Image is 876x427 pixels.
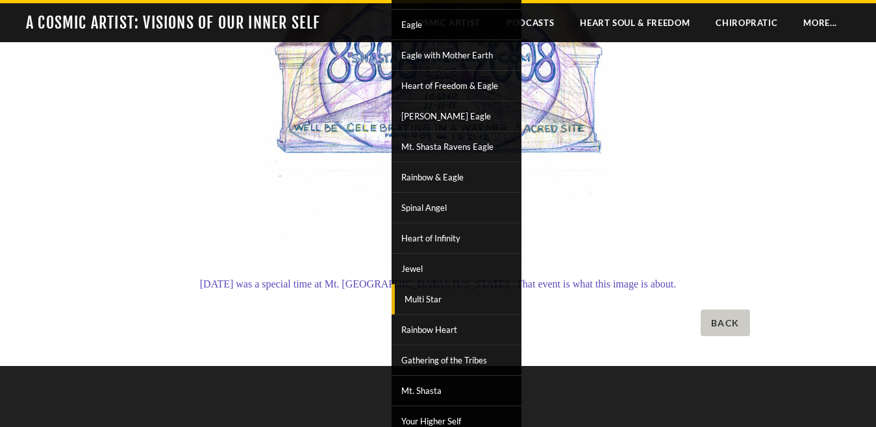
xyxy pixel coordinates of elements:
[395,16,518,33] span: Eagle
[395,169,518,186] span: Rainbow & Eagle
[398,291,518,308] span: Multi Star
[494,3,567,42] a: Podcasts
[395,108,518,125] span: [PERSON_NAME] Eagle
[395,199,518,216] span: Spinal Angel
[701,310,750,336] a: Back
[395,47,518,64] span: Eagle with Mother Earth
[567,3,703,42] a: Heart Soul & Freedom
[395,230,518,247] span: Heart of Infinity
[392,284,521,315] a: Multi Star
[389,3,494,42] a: A Cosmic Artist
[395,77,518,94] span: Heart of Freedom & Eagle
[790,3,850,42] a: more...
[392,376,521,406] a: Mt. Shasta
[392,254,521,284] a: Jewel
[392,10,521,40] a: Eagle
[392,345,521,376] a: Gathering of the Tribes
[703,3,790,42] a: Chiropratic
[392,71,521,101] a: Heart of Freedom & Eagle
[392,223,521,254] a: Heart of Infinity
[395,260,518,277] span: Jewel
[392,101,521,132] a: [PERSON_NAME] Eagle
[395,352,518,369] span: Gathering of the Tribes
[392,162,521,193] a: Rainbow & Eagle
[392,315,521,345] a: Rainbow Heart
[395,321,518,338] span: Rainbow Heart
[392,40,521,71] a: Eagle with Mother Earth
[395,138,518,155] span: Mt. Shasta Ravens Eagle
[26,13,320,32] a: A COSMIC ARTIST: VISIONS OF OUR INNER SELF
[392,132,521,162] a: Mt. Shasta Ravens Eagle
[392,193,521,223] a: Spinal Angel
[200,278,676,289] font: [DATE] was a special time at Mt. [GEOGRAPHIC_DATA], [US_STATE]. That event is what this image is ...
[395,382,518,399] span: Mt. Shasta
